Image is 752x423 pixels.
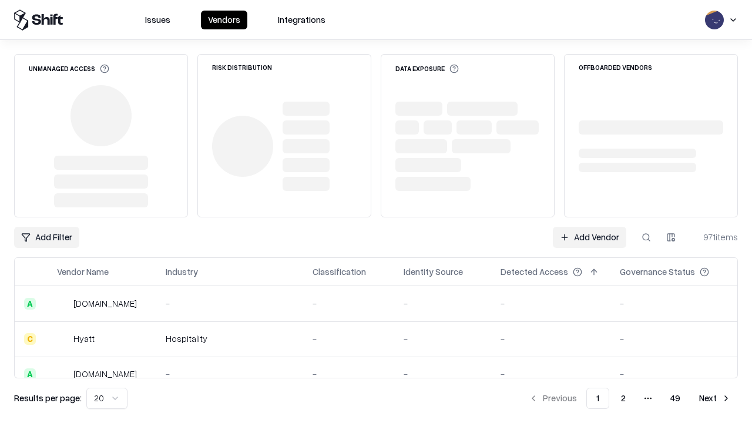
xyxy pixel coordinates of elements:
div: Data Exposure [395,64,459,73]
div: A [24,298,36,310]
div: 971 items [691,231,738,243]
div: - [404,333,482,345]
p: Results per page: [14,392,82,404]
div: Classification [313,266,366,278]
a: Add Vendor [553,227,626,248]
div: - [313,297,385,310]
div: - [501,368,601,380]
button: Integrations [271,11,333,29]
img: Hyatt [57,333,69,345]
button: Next [692,388,738,409]
div: - [313,333,385,345]
div: Identity Source [404,266,463,278]
div: Hyatt [73,333,95,345]
div: - [501,297,601,310]
div: Hospitality [166,333,294,345]
div: A [24,368,36,380]
div: Detected Access [501,266,568,278]
button: Vendors [201,11,247,29]
div: - [620,333,728,345]
div: Vendor Name [57,266,109,278]
div: - [166,368,294,380]
div: Industry [166,266,198,278]
nav: pagination [522,388,738,409]
button: Add Filter [14,227,79,248]
button: 49 [661,388,690,409]
div: - [404,368,482,380]
div: - [620,368,728,380]
div: [DOMAIN_NAME] [73,297,137,310]
div: - [404,297,482,310]
div: C [24,333,36,345]
div: Risk Distribution [212,64,272,70]
img: primesec.co.il [57,368,69,380]
div: - [501,333,601,345]
img: intrado.com [57,298,69,310]
button: 2 [612,388,635,409]
div: - [313,368,385,380]
div: Governance Status [620,266,695,278]
button: 1 [586,388,609,409]
div: [DOMAIN_NAME] [73,368,137,380]
div: Unmanaged Access [29,64,109,73]
div: Offboarded Vendors [579,64,652,70]
div: - [166,297,294,310]
div: - [620,297,728,310]
button: Issues [138,11,177,29]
